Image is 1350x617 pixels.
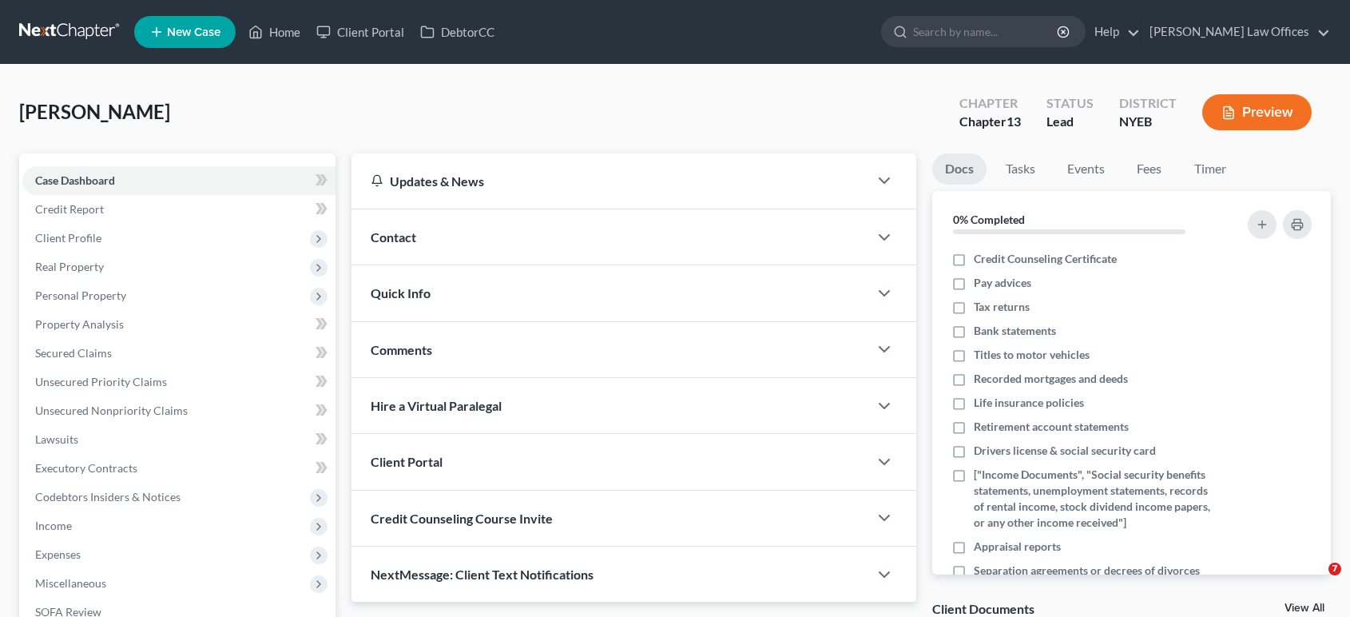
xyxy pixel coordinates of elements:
[1124,153,1175,185] a: Fees
[371,229,416,245] span: Contact
[1119,94,1177,113] div: District
[22,454,336,483] a: Executory Contracts
[412,18,502,46] a: DebtorCC
[1296,563,1334,601] iframe: Intercom live chat
[35,260,104,273] span: Real Property
[974,539,1061,555] span: Appraisal reports
[35,346,112,360] span: Secured Claims
[308,18,412,46] a: Client Portal
[974,299,1030,315] span: Tax returns
[240,18,308,46] a: Home
[22,339,336,368] a: Secured Claims
[35,289,126,302] span: Personal Property
[974,251,1117,267] span: Credit Counseling Certificate
[22,425,336,454] a: Lawsuits
[1046,94,1094,113] div: Status
[35,432,78,446] span: Lawsuits
[22,166,336,195] a: Case Dashboard
[35,519,72,532] span: Income
[371,511,553,526] span: Credit Counseling Course Invite
[22,195,336,224] a: Credit Report
[913,17,1059,46] input: Search by name...
[167,26,220,38] span: New Case
[35,317,124,331] span: Property Analysis
[974,467,1218,531] span: ["Income Documents", "Social security benefits statements, unemployment statements, records of re...
[19,100,170,123] span: [PERSON_NAME]
[1328,563,1341,575] span: 7
[959,94,1021,113] div: Chapter
[371,342,432,357] span: Comments
[35,547,81,561] span: Expenses
[35,375,167,388] span: Unsecured Priority Claims
[35,461,137,475] span: Executory Contracts
[974,563,1200,579] span: Separation agreements or decrees of divorces
[1086,18,1140,46] a: Help
[953,213,1025,226] strong: 0% Completed
[1007,113,1021,129] span: 13
[35,173,115,187] span: Case Dashboard
[993,153,1048,185] a: Tasks
[1119,113,1177,131] div: NYEB
[35,231,101,245] span: Client Profile
[1142,18,1330,46] a: [PERSON_NAME] Law Offices
[974,275,1031,291] span: Pay advices
[932,600,1034,617] div: Client Documents
[1284,603,1324,614] a: View All
[974,419,1129,435] span: Retirement account statements
[371,173,849,189] div: Updates & News
[35,202,104,216] span: Credit Report
[974,347,1090,363] span: Titles to motor vehicles
[1046,113,1094,131] div: Lead
[371,567,594,582] span: NextMessage: Client Text Notifications
[35,490,181,504] span: Codebtors Insiders & Notices
[371,454,443,469] span: Client Portal
[1202,94,1312,130] button: Preview
[371,285,431,301] span: Quick Info
[35,576,106,590] span: Miscellaneous
[1054,153,1118,185] a: Events
[371,398,502,413] span: Hire a Virtual Paralegal
[974,443,1156,459] span: Drivers license & social security card
[959,113,1021,131] div: Chapter
[22,310,336,339] a: Property Analysis
[35,404,188,417] span: Unsecured Nonpriority Claims
[932,153,987,185] a: Docs
[22,368,336,396] a: Unsecured Priority Claims
[974,395,1084,411] span: Life insurance policies
[974,371,1128,387] span: Recorded mortgages and deeds
[22,396,336,425] a: Unsecured Nonpriority Claims
[1181,153,1239,185] a: Timer
[974,323,1056,339] span: Bank statements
